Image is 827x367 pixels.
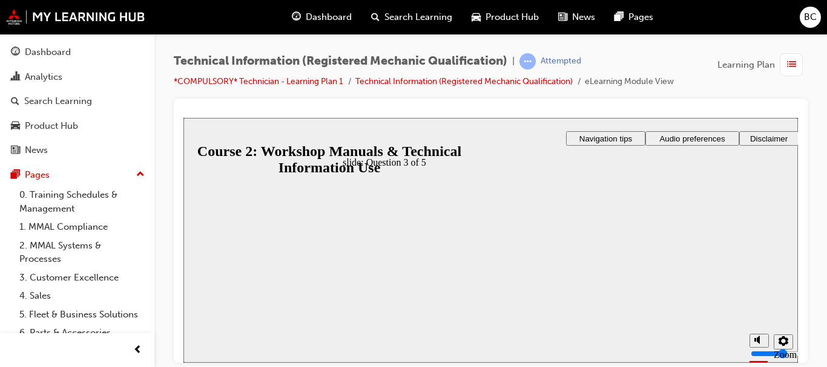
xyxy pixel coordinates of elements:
[5,41,150,63] a: Dashboard
[787,57,796,73] span: list-icon
[549,5,605,30] a: news-iconNews
[24,94,92,108] div: Search Learning
[292,10,301,25] span: guage-icon
[306,10,352,24] span: Dashboard
[462,5,549,30] a: car-iconProduct Hub
[282,5,361,30] a: guage-iconDashboard
[462,13,556,28] button: Audio preferences
[11,145,20,156] span: news-icon
[174,76,343,86] a: *COMPULSORY* Technician - Learning Plan 1
[614,10,624,25] span: pages-icon
[15,218,150,236] a: 1. MMAL Compliance
[567,231,645,241] input: volume
[486,10,539,24] span: Product Hub
[15,305,150,324] a: 5. Fleet & Business Solutions
[5,66,150,88] a: Analytics
[5,39,150,164] button: DashboardAnalyticsSearch LearningProduct HubNews
[5,139,150,161] a: News
[567,16,604,25] span: Disclaimer
[717,58,775,72] span: Learning Plan
[5,164,150,186] button: Pages
[605,5,663,30] a: pages-iconPages
[174,54,507,68] span: Technical Information (Registered Mechanic Qualification)
[566,216,585,230] button: Mute (Ctrl+Alt+M)
[15,236,150,268] a: 2. MMAL Systems & Processes
[800,7,821,28] button: BC
[11,96,19,107] span: search-icon
[133,343,142,358] span: prev-icon
[476,16,541,25] span: Audio preferences
[361,5,462,30] a: search-iconSearch Learning
[572,10,595,24] span: News
[5,90,150,112] a: Search Learning
[585,75,674,89] li: eLearning Module View
[558,10,567,25] span: news-icon
[25,168,50,182] div: Pages
[371,10,380,25] span: search-icon
[15,186,150,218] a: 0. Training Schedules & Management
[11,47,20,58] span: guage-icon
[25,143,48,157] div: News
[5,115,150,137] a: Product Hub
[11,170,20,181] span: pages-icon
[136,167,145,183] span: up-icon
[383,13,462,28] button: Navigation tips
[355,76,573,86] a: Technical Information (Registered Mechanic Qualification)
[25,70,62,84] div: Analytics
[541,56,581,67] div: Attempted
[384,10,452,24] span: Search Learning
[512,54,515,68] span: |
[556,13,615,28] button: Disclaimer
[590,232,613,264] label: Zoom to fit
[804,10,817,24] span: BC
[519,53,536,70] span: learningRecordVerb_ATTEMPT-icon
[15,287,150,305] a: 4. Sales
[628,10,653,24] span: Pages
[590,216,610,232] button: Settings
[11,121,20,132] span: car-icon
[396,16,449,25] span: Navigation tips
[25,45,71,59] div: Dashboard
[25,119,78,133] div: Product Hub
[560,206,608,245] div: misc controls
[472,10,481,25] span: car-icon
[15,323,150,342] a: 6. Parts & Accessories
[717,53,808,76] button: Learning Plan
[11,72,20,83] span: chart-icon
[6,9,145,25] img: mmal
[15,268,150,287] a: 3. Customer Excellence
